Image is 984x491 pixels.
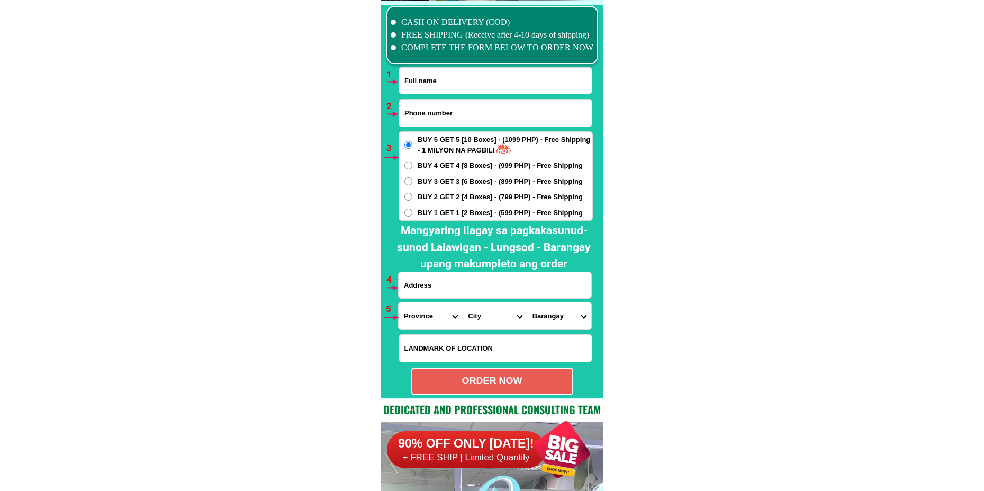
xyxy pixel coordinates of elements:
[404,209,412,217] input: BUY 1 GET 1 [2 Boxes] - (599 PHP) - Free Shipping
[391,29,594,41] li: FREE SHIPPING (Receive after 4-10 days of shipping)
[399,100,592,127] input: Input phone_number
[391,41,594,54] li: COMPLETE THE FORM BELOW TO ORDER NOW
[387,436,546,452] h6: 90% OFF ONLY [DATE]!
[386,68,399,82] h6: 1
[404,177,412,185] input: BUY 3 GET 3 [6 Boxes] - (899 PHP) - Free Shipping
[399,302,463,329] select: Select province
[399,335,592,362] input: Input LANDMARKOFLOCATION
[381,401,603,417] h2: Dedicated and professional consulting team
[386,100,399,113] h6: 2
[390,222,598,273] h2: Mangyaring ilagay sa pagkakasunud-sunod Lalawigan - Lungsod - Barangay upang makumpleto ang order
[412,374,572,388] div: ORDER NOW
[404,162,412,169] input: BUY 4 GET 4 [8 Boxes] - (999 PHP) - Free Shipping
[386,302,398,316] h6: 5
[418,135,592,155] span: BUY 5 GET 5 [10 Boxes] - (1099 PHP) - Free Shipping - 1 MILYON NA PAGBILI
[391,16,594,29] li: CASH ON DELIVERY (COD)
[404,193,412,201] input: BUY 2 GET 2 [4 Boxes] - (799 PHP) - Free Shipping
[387,452,546,463] h6: + FREE SHIP | Limited Quantily
[418,176,583,187] span: BUY 3 GET 3 [6 Boxes] - (899 PHP) - Free Shipping
[386,273,399,287] h6: 4
[399,272,591,298] input: Input address
[399,68,592,94] input: Input full_name
[463,302,527,329] select: Select district
[418,192,583,202] span: BUY 2 GET 2 [4 Boxes] - (799 PHP) - Free Shipping
[418,160,583,171] span: BUY 4 GET 4 [8 Boxes] - (999 PHP) - Free Shipping
[418,208,583,218] span: BUY 1 GET 1 [2 Boxes] - (599 PHP) - Free Shipping
[386,141,399,155] h6: 3
[527,302,591,329] select: Select commune
[404,141,412,149] input: BUY 5 GET 5 [10 Boxes] - (1099 PHP) - Free Shipping - 1 MILYON NA PAGBILI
